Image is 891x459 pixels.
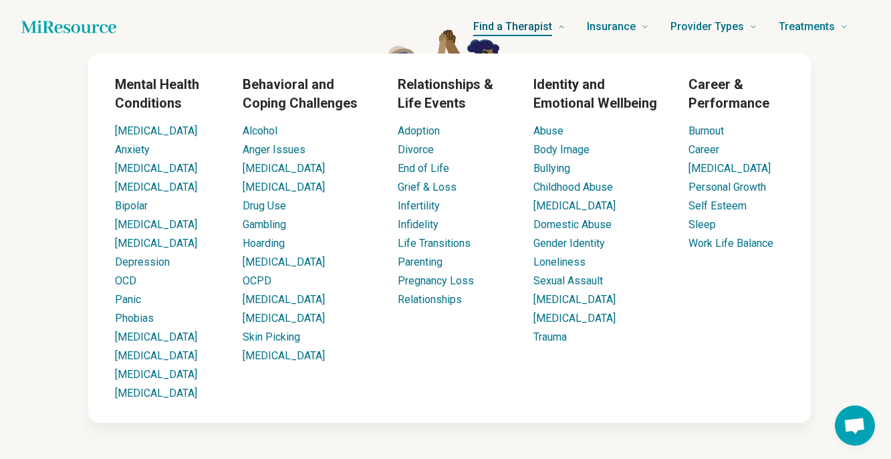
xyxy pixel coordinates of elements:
[243,349,325,362] a: [MEDICAL_DATA]
[21,13,116,40] a: Home page
[688,181,766,193] a: Personal Growth
[243,162,325,175] a: [MEDICAL_DATA]
[533,199,616,212] a: [MEDICAL_DATA]
[398,124,440,137] a: Adoption
[688,237,773,250] a: Work Life Balance
[243,75,376,112] h3: Behavioral and Coping Challenges
[533,237,605,250] a: Gender Identity
[533,256,586,268] a: Loneliness
[115,75,221,112] h3: Mental Health Conditions
[243,143,305,156] a: Anger Issues
[473,17,552,36] span: Find a Therapist
[398,143,434,156] a: Divorce
[398,237,471,250] a: Life Transitions
[670,17,744,36] span: Provider Types
[115,312,154,325] a: Phobias
[688,162,771,175] a: [MEDICAL_DATA]
[533,218,612,231] a: Domestic Abuse
[115,368,197,381] a: [MEDICAL_DATA]
[115,349,197,362] a: [MEDICAL_DATA]
[398,218,438,231] a: Infidelity
[115,387,197,399] a: [MEDICAL_DATA]
[243,312,325,325] a: [MEDICAL_DATA]
[243,218,286,231] a: Gambling
[243,293,325,306] a: [MEDICAL_DATA]
[115,162,197,175] a: [MEDICAL_DATA]
[533,293,616,306] a: [MEDICAL_DATA]
[587,17,636,36] span: Insurance
[115,143,150,156] a: Anxiety
[835,405,875,446] div: Open chat
[533,124,563,137] a: Abuse
[398,181,457,193] a: Grief & Loss
[688,218,716,231] a: Sleep
[533,181,613,193] a: Childhood Abuse
[243,274,271,287] a: OCPD
[115,218,197,231] a: [MEDICAL_DATA]
[115,199,148,212] a: Bipolar
[8,54,891,423] div: Find a Therapist
[398,256,442,268] a: Parenting
[243,256,325,268] a: [MEDICAL_DATA]
[243,124,277,137] a: Alcohol
[243,181,325,193] a: [MEDICAL_DATA]
[688,124,724,137] a: Burnout
[688,199,747,212] a: Self Esteem
[779,17,835,36] span: Treatments
[398,162,449,175] a: End of Life
[688,75,784,112] h3: Career & Performance
[115,124,197,137] a: [MEDICAL_DATA]
[398,75,513,112] h3: Relationships & Life Events
[533,331,567,343] a: Trauma
[398,293,462,306] a: Relationships
[115,237,197,250] a: [MEDICAL_DATA]
[115,256,170,268] a: Depression
[115,181,197,193] a: [MEDICAL_DATA]
[243,237,285,250] a: Hoarding
[243,199,286,212] a: Drug Use
[533,274,603,287] a: Sexual Assault
[533,75,667,112] h3: Identity and Emotional Wellbeing
[533,143,590,156] a: Body Image
[398,199,440,212] a: Infertility
[398,274,474,287] a: Pregnancy Loss
[115,293,141,306] a: Panic
[115,274,136,287] a: OCD
[243,331,300,343] a: Skin Picking
[533,312,616,325] a: [MEDICAL_DATA]
[115,331,197,343] a: [MEDICAL_DATA]
[688,143,719,156] a: Career
[533,162,570,175] a: Bullying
